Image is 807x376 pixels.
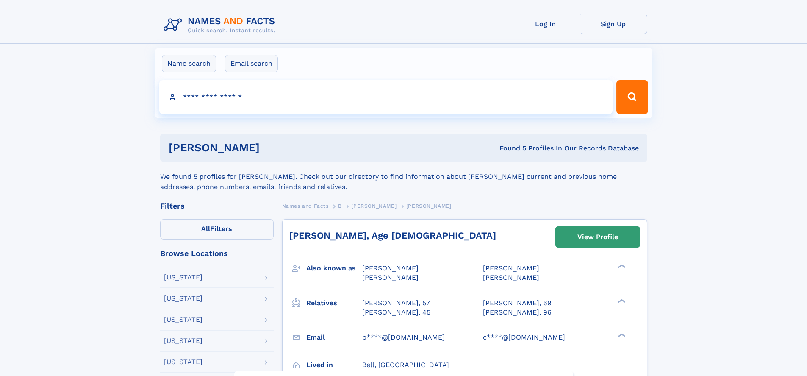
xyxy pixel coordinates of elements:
[306,330,362,345] h3: Email
[483,298,552,308] a: [PERSON_NAME], 69
[616,80,648,114] button: Search Button
[160,14,282,36] img: Logo Names and Facts
[164,295,202,302] div: [US_STATE]
[362,264,419,272] span: [PERSON_NAME]
[580,14,647,34] a: Sign Up
[616,298,626,304] div: ❯
[512,14,580,34] a: Log In
[169,142,380,153] h1: [PERSON_NAME]
[362,298,430,308] a: [PERSON_NAME], 57
[201,225,210,233] span: All
[616,264,626,269] div: ❯
[577,227,618,247] div: View Profile
[616,332,626,338] div: ❯
[483,273,539,281] span: [PERSON_NAME]
[289,230,496,241] a: [PERSON_NAME], Age [DEMOGRAPHIC_DATA]
[338,203,342,209] span: B
[164,359,202,365] div: [US_STATE]
[164,274,202,281] div: [US_STATE]
[282,201,329,211] a: Names and Facts
[160,219,274,240] label: Filters
[306,261,362,276] h3: Also known as
[362,361,449,369] span: Bell, [GEOGRAPHIC_DATA]
[406,203,452,209] span: [PERSON_NAME]
[164,316,202,323] div: [US_STATE]
[362,273,419,281] span: [PERSON_NAME]
[164,337,202,344] div: [US_STATE]
[306,296,362,310] h3: Relatives
[162,55,216,72] label: Name search
[380,144,639,153] div: Found 5 Profiles In Our Records Database
[159,80,613,114] input: search input
[483,264,539,272] span: [PERSON_NAME]
[160,250,274,257] div: Browse Locations
[160,162,647,192] div: We found 5 profiles for [PERSON_NAME]. Check out our directory to find information about [PERSON_...
[160,202,274,210] div: Filters
[338,201,342,211] a: B
[556,227,640,247] a: View Profile
[351,203,397,209] span: [PERSON_NAME]
[225,55,278,72] label: Email search
[483,308,552,317] a: [PERSON_NAME], 96
[351,201,397,211] a: [PERSON_NAME]
[306,358,362,372] h3: Lived in
[362,308,430,317] a: [PERSON_NAME], 45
